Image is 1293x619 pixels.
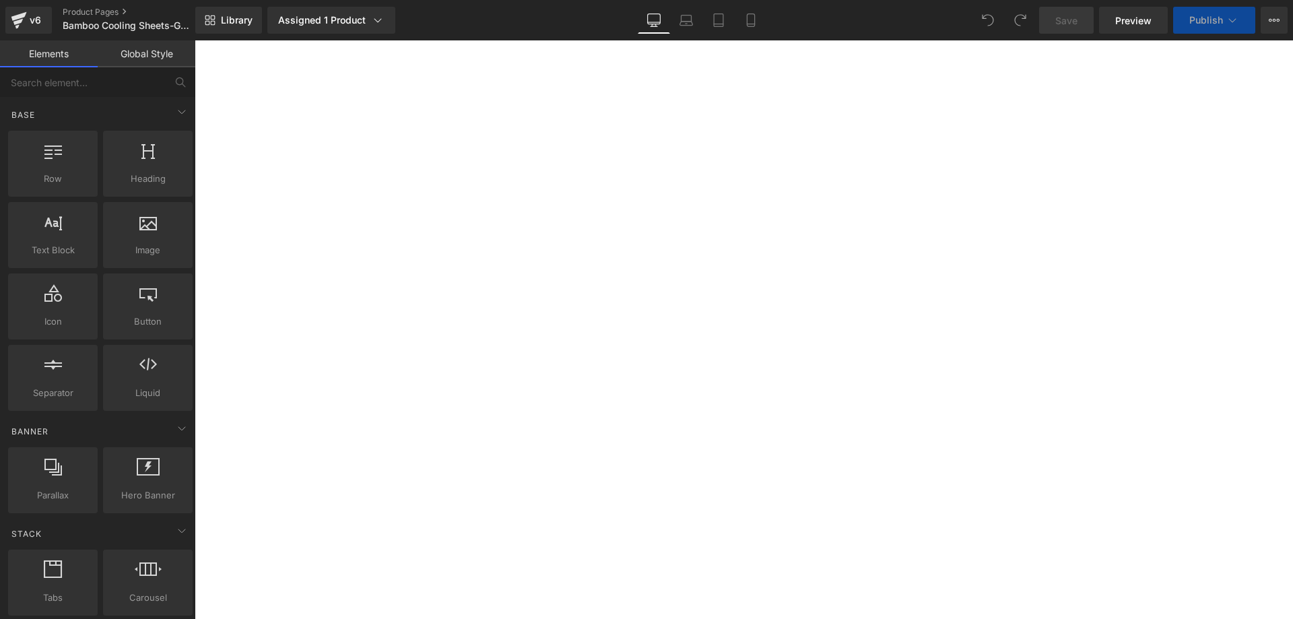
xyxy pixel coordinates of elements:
span: Text Block [12,243,94,257]
span: Liquid [107,386,189,400]
button: More [1261,7,1288,34]
span: Heading [107,172,189,186]
span: Publish [1189,15,1223,26]
span: Tabs [12,591,94,605]
span: Base [10,108,36,121]
div: Assigned 1 Product [278,13,385,27]
a: Desktop [638,7,670,34]
span: Carousel [107,591,189,605]
button: Undo [974,7,1001,34]
span: Banner [10,425,50,438]
span: Hero Banner [107,488,189,502]
span: Library [221,14,253,26]
a: v6 [5,7,52,34]
a: Global Style [98,40,195,67]
button: Publish [1173,7,1255,34]
span: Bamboo Cooling Sheets-GEMPAGE [63,20,192,31]
a: Mobile [735,7,767,34]
a: Preview [1099,7,1168,34]
span: Image [107,243,189,257]
a: Laptop [670,7,702,34]
span: Save [1055,13,1077,28]
a: Tablet [702,7,735,34]
span: Button [107,315,189,329]
span: Preview [1115,13,1152,28]
span: Icon [12,315,94,329]
span: Row [12,172,94,186]
span: Parallax [12,488,94,502]
span: Separator [12,386,94,400]
div: v6 [27,11,44,29]
a: New Library [195,7,262,34]
a: Product Pages [63,7,218,18]
button: Redo [1007,7,1034,34]
span: Stack [10,527,43,540]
